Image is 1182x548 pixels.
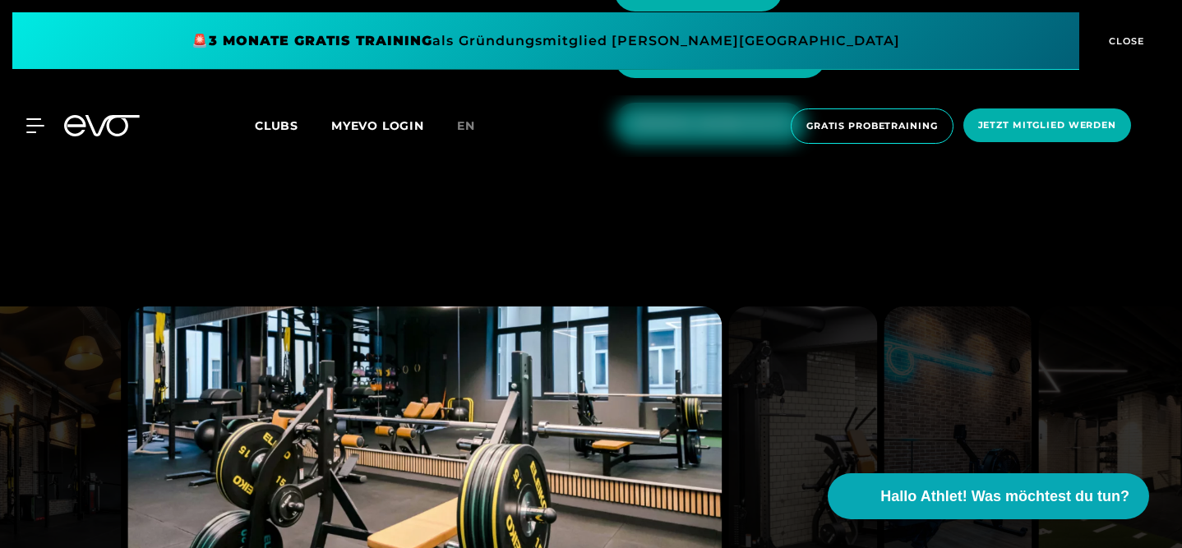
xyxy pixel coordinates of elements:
[1079,12,1170,70] button: CLOSE
[958,108,1136,144] a: Jetzt Mitglied werden
[786,108,958,144] a: Gratis Probetraining
[457,117,495,136] a: en
[880,486,1129,508] span: Hallo Athlet! Was möchtest du tun?
[255,118,298,133] span: Clubs
[1105,34,1145,48] span: CLOSE
[255,117,331,133] a: Clubs
[978,118,1116,132] span: Jetzt Mitglied werden
[828,473,1149,519] button: Hallo Athlet! Was möchtest du tun?
[331,118,424,133] a: MYEVO LOGIN
[806,119,938,133] span: Gratis Probetraining
[457,118,475,133] span: en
